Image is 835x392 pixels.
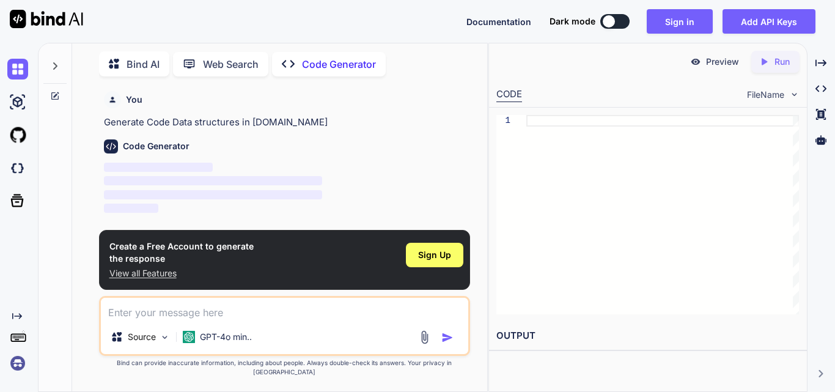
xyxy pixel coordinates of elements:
[99,358,470,377] p: Bind can provide inaccurate information, including about people. Always double-check its answers....
[203,57,259,72] p: Web Search
[109,240,254,265] h1: Create a Free Account to generate the response
[104,163,213,172] span: ‌
[466,17,531,27] span: Documentation
[7,158,28,179] img: darkCloudIdeIcon
[418,249,451,261] span: Sign Up
[109,267,254,279] p: View all Features
[123,140,189,152] h6: Code Generator
[104,204,158,213] span: ‌
[7,59,28,80] img: chat
[690,56,701,67] img: preview
[10,10,83,28] img: Bind AI
[127,57,160,72] p: Bind AI
[7,125,28,146] img: githubLight
[302,57,376,72] p: Code Generator
[200,331,252,343] p: GPT-4o min..
[183,331,195,343] img: GPT-4o mini
[104,176,322,185] span: ‌
[160,332,170,342] img: Pick Models
[789,89,800,100] img: chevron down
[7,92,28,113] img: ai-studio
[104,116,468,130] p: Generate Code Data structures in [DOMAIN_NAME]
[747,89,784,101] span: FileName
[489,322,807,350] h2: OUTPUT
[104,190,322,199] span: ‌
[7,353,28,374] img: signin
[723,9,815,34] button: Add API Keys
[774,56,790,68] p: Run
[496,115,510,127] div: 1
[496,87,522,102] div: CODE
[706,56,739,68] p: Preview
[126,94,142,106] h6: You
[128,331,156,343] p: Source
[417,330,432,344] img: attachment
[550,15,595,28] span: Dark mode
[441,331,454,344] img: icon
[647,9,713,34] button: Sign in
[466,15,531,28] button: Documentation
